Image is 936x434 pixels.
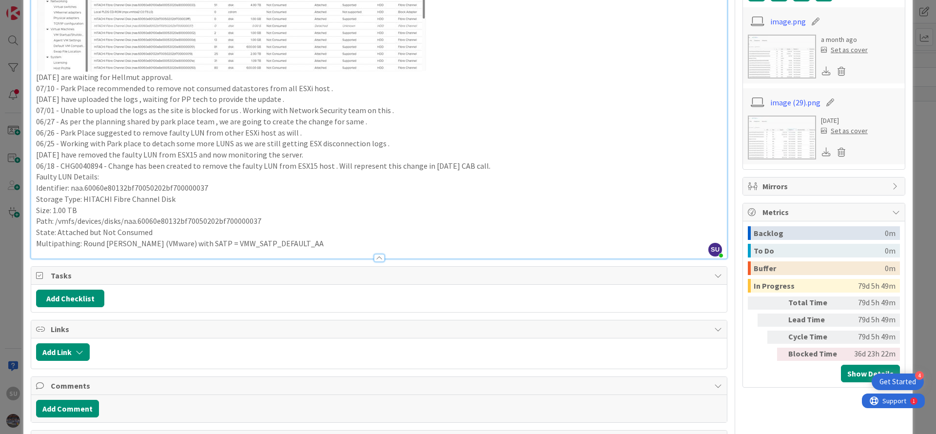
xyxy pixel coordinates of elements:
[754,261,885,275] div: Buffer
[770,97,820,108] a: image (29).png
[821,146,832,158] div: Download
[821,65,832,78] div: Download
[36,216,722,227] p: Path: /vmfs/devices/disks/naa.60060e80132bf70050202bf700000037
[846,314,896,327] div: 79d 5h 49m
[51,323,709,335] span: Links
[821,35,868,45] div: a month ago
[36,72,722,83] p: [DATE] are waiting for Hellmut approval.
[788,331,842,344] div: Cycle Time
[36,238,722,249] p: Multipathing: Round [PERSON_NAME] (VMware) with SATP = VMW_SATP_DEFAULT_AA
[846,331,896,344] div: 79d 5h 49m
[821,116,868,126] div: [DATE]
[36,127,722,138] p: 06/26 - Park Place suggested to remove faulty LUN from other ESXi host as will .
[36,194,722,205] p: Storage Type: HITACHI Fibre Channel Disk
[754,226,885,240] div: Backlog
[36,182,722,194] p: Identifier: naa.60060e80132bf70050202bf700000037
[858,279,896,293] div: 79d 5h 49m
[885,226,896,240] div: 0m
[708,243,722,256] span: SU
[36,94,722,105] p: [DATE] have uploaded the logs , waiting for PP tech to provide the update .
[788,348,842,361] div: Blocked Time
[36,171,722,182] p: Faulty LUN Details:
[770,16,806,27] a: image.png
[821,45,868,55] div: Set as cover
[36,83,722,94] p: 07/10 - Park Place recommended to remove not consumed datastores from all ESXi host .
[36,343,90,361] button: Add Link
[762,180,887,192] span: Mirrors
[36,400,99,417] button: Add Comment
[841,365,900,382] button: Show Details
[879,377,916,387] div: Get Started
[36,149,722,160] p: [DATE] have removed the faulty LUN from ESX15 and now monitoring the server.
[762,206,887,218] span: Metrics
[36,105,722,116] p: 07/01 - Unable to upload the logs as the site is blocked for us . Working with Network Security t...
[872,374,924,390] div: Open Get Started checklist, remaining modules: 4
[36,138,722,149] p: 06/25 - Working with Park place to detach some more LUNS as we are still getting ESX disconnectio...
[36,205,722,216] p: Size: 1.00 TB
[36,116,722,127] p: 06/27 - As per the planning shared by park place team , we are going to create the change for same .
[846,348,896,361] div: 36d 23h 22m
[915,371,924,380] div: 4
[754,244,885,257] div: To Do
[36,227,722,238] p: State: Attached but Not Consumed
[51,380,709,392] span: Comments
[36,290,104,307] button: Add Checklist
[51,270,709,281] span: Tasks
[846,296,896,310] div: 79d 5h 49m
[36,160,722,172] p: 06/18 - CHG0040894 - Change has been created to remove the faulty LUN from ESX15 host . Will repr...
[788,314,842,327] div: Lead Time
[51,4,53,12] div: 1
[885,244,896,257] div: 0m
[20,1,44,13] span: Support
[821,126,868,136] div: Set as cover
[754,279,858,293] div: In Progress
[885,261,896,275] div: 0m
[788,296,842,310] div: Total Time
